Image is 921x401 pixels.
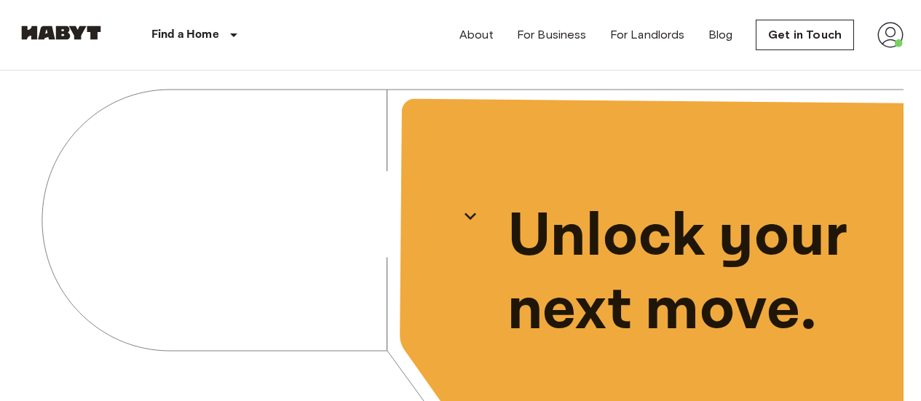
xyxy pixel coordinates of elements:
img: Habyt [17,25,105,40]
a: For Business [517,26,587,44]
p: Find a Home [151,26,219,44]
a: For Landlords [610,26,685,44]
p: Unlock your next move. [507,200,881,347]
img: avatar [877,22,904,48]
a: About [459,26,494,44]
a: Blog [708,26,733,44]
a: Get in Touch [756,20,854,50]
